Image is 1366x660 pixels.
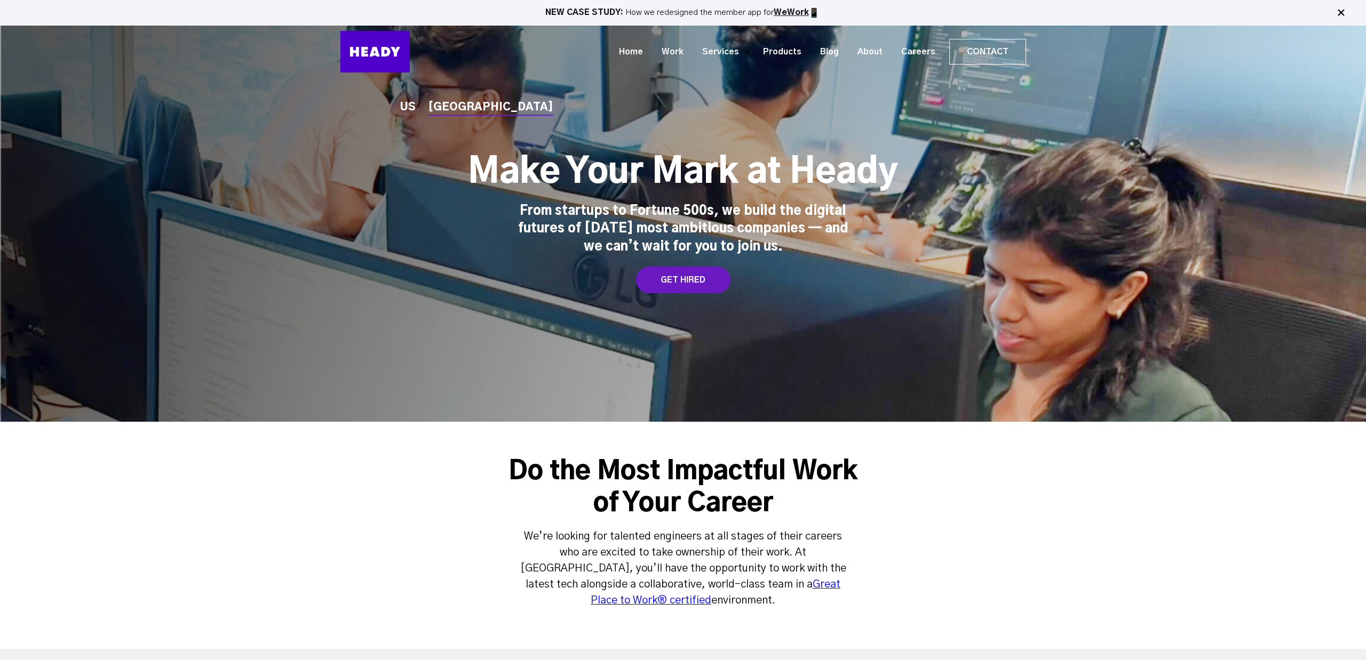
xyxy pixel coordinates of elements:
span: We’re looking for talented engineers at all stages of their careers who are excited to take owner... [520,531,846,590]
a: About [844,42,888,62]
span: environment. [711,595,775,606]
a: US [400,102,416,113]
a: GET HIRED [636,267,730,293]
img: Heady_Logo_Web-01 (1) [340,31,410,73]
p: How we redesigned the member app for [5,7,1361,18]
a: Work [648,42,689,62]
a: Blog [807,42,844,62]
h3: Do the Most Impactful Work of Your Career [497,456,869,520]
div: Navigation Menu [420,39,1026,65]
h1: Make Your Mark at Heady [468,151,898,194]
img: app emoji [809,7,820,18]
a: [GEOGRAPHIC_DATA] [428,102,553,113]
div: From startups to Fortune 500s, we build the digital futures of [DATE] most ambitious companies — ... [518,203,848,256]
a: Home [606,42,648,62]
strong: NEW CASE STUDY: [545,9,625,17]
a: Contact [950,39,1026,64]
a: Great Place to Work® certified [591,583,840,605]
img: Close Bar [1336,7,1346,18]
a: WeWork [774,9,809,17]
a: Products [750,42,807,62]
a: Services [689,42,744,62]
a: Careers [888,42,941,62]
